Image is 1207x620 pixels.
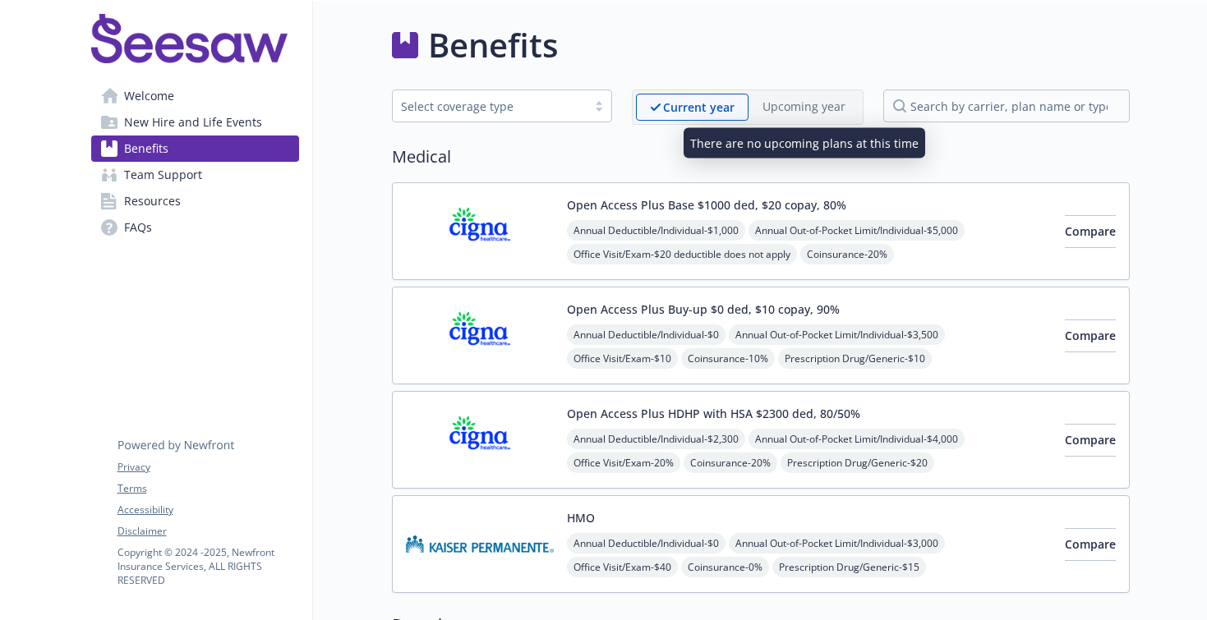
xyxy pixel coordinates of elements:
div: Select coverage type [401,98,578,115]
span: Annual Deductible/Individual - $2,300 [567,429,745,449]
a: Team Support [91,162,299,188]
span: Coinsurance - 20% [684,452,777,473]
span: Compare [1065,223,1116,239]
img: Kaiser Permanente Insurance Company carrier logo [406,509,554,579]
span: Coinsurance - 10% [681,348,775,369]
a: Resources [91,188,299,214]
span: Annual Out-of-Pocket Limit/Individual - $3,000 [729,533,945,553]
span: Compare [1065,536,1116,552]
span: Resources [124,188,181,214]
span: Office Visit/Exam - $10 [567,348,678,369]
button: Open Access Plus HDHP with HSA $2300 ded, 80/50% [567,405,860,422]
button: Compare [1065,215,1116,248]
a: Welcome [91,83,299,109]
button: Open Access Plus Base $1000 ded, $20 copay, 80% [567,196,846,214]
h1: Benefits [428,21,558,70]
a: Disclaimer [117,524,298,539]
span: Annual Deductible/Individual - $0 [567,533,726,553]
span: Annual Out-of-Pocket Limit/Individual - $3,500 [729,324,945,345]
span: Prescription Drug/Generic - $10 [778,348,932,369]
span: Team Support [124,162,202,188]
p: Upcoming year [762,98,845,115]
span: Compare [1065,328,1116,343]
button: Open Access Plus Buy-up $0 ded, $10 copay, 90% [567,301,840,318]
span: Coinsurance - 20% [800,244,894,264]
a: Benefits [91,135,299,162]
span: Annual Deductible/Individual - $0 [567,324,726,345]
span: FAQs [124,214,152,241]
span: Annual Out-of-Pocket Limit/Individual - $5,000 [749,220,965,241]
span: Coinsurance - 0% [681,557,769,577]
button: Compare [1065,528,1116,561]
a: FAQs [91,214,299,241]
img: CIGNA carrier logo [406,196,554,266]
p: Current year [663,99,735,116]
a: Accessibility [117,503,298,517]
a: New Hire and Life Events [91,109,299,135]
span: Upcoming year [749,94,859,121]
button: Compare [1065,319,1116,352]
h2: Medical [392,145,1130,169]
span: Annual Deductible/Individual - $1,000 [567,220,745,241]
span: Welcome [124,83,174,109]
img: CIGNA carrier logo [406,301,554,370]
span: Office Visit/Exam - $40 [567,557,678,577]
a: Terms [117,481,298,496]
span: Annual Out-of-Pocket Limit/Individual - $4,000 [749,429,965,449]
span: Prescription Drug/Generic - $15 [772,557,926,577]
button: HMO [567,509,595,526]
button: Compare [1065,424,1116,457]
span: New Hire and Life Events [124,109,262,135]
input: search by carrier, plan name or type [883,90,1130,122]
span: Prescription Drug/Generic - $20 [781,452,934,473]
p: Copyright © 2024 - 2025 , Newfront Insurance Services, ALL RIGHTS RESERVED [117,545,298,587]
a: Privacy [117,460,298,475]
img: CIGNA carrier logo [406,405,554,475]
span: Compare [1065,432,1116,448]
span: Office Visit/Exam - $20 deductible does not apply [567,244,797,264]
span: Office Visit/Exam - 20% [567,452,680,473]
span: Benefits [124,135,168,162]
